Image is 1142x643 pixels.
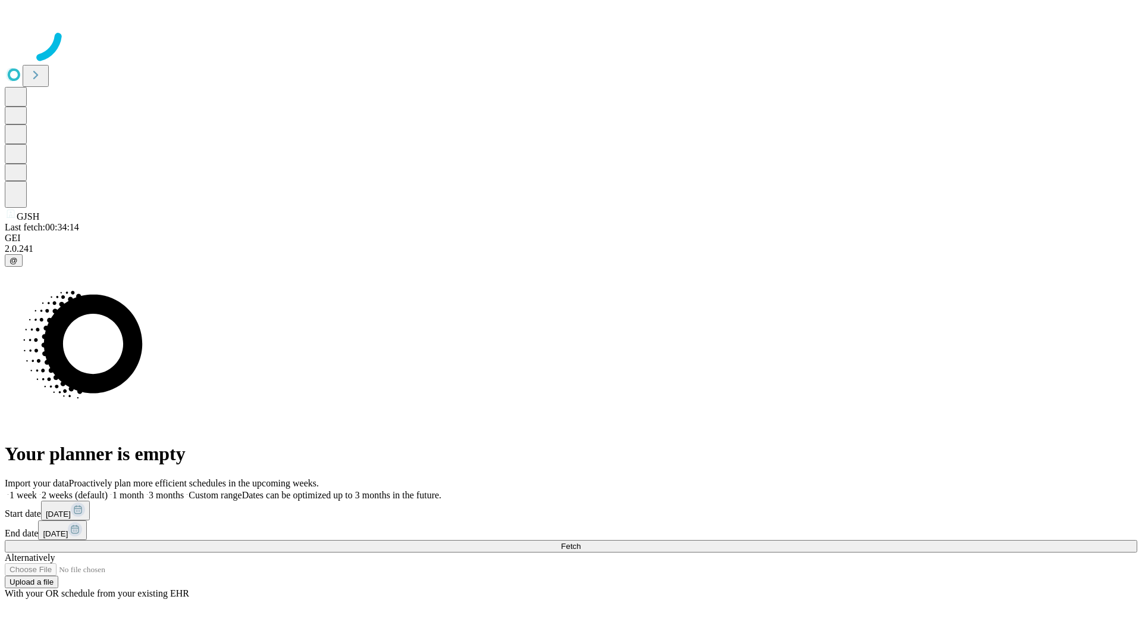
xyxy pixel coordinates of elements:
[10,256,18,265] span: @
[5,233,1137,244] div: GEI
[17,211,39,221] span: GJSH
[5,222,79,232] span: Last fetch: 00:34:14
[5,540,1137,553] button: Fetch
[5,244,1137,254] div: 2.0.241
[42,490,108,500] span: 2 weeks (default)
[242,490,441,500] span: Dates can be optimized up to 3 months in the future.
[69,478,319,488] span: Proactively plan more efficient schedules in the upcoming weeks.
[5,501,1137,520] div: Start date
[5,254,23,267] button: @
[5,520,1137,540] div: End date
[149,490,184,500] span: 3 months
[561,542,581,551] span: Fetch
[43,529,68,538] span: [DATE]
[38,520,87,540] button: [DATE]
[5,553,55,563] span: Alternatively
[112,490,144,500] span: 1 month
[5,478,69,488] span: Import your data
[5,443,1137,465] h1: Your planner is empty
[10,490,37,500] span: 1 week
[189,490,241,500] span: Custom range
[5,576,58,588] button: Upload a file
[41,501,90,520] button: [DATE]
[5,588,189,598] span: With your OR schedule from your existing EHR
[46,510,71,519] span: [DATE]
